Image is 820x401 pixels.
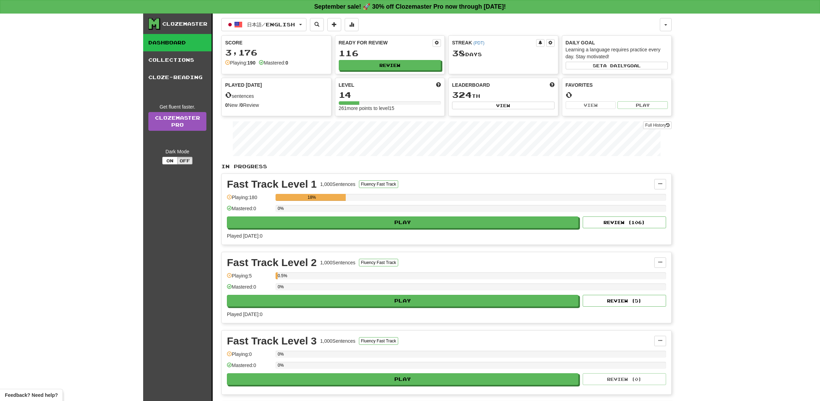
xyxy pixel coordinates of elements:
[320,338,355,344] div: 1,000 Sentences
[225,102,228,108] strong: 0
[339,49,441,58] div: 116
[617,101,668,109] button: Play
[259,59,288,66] div: Mastered:
[148,148,206,155] div: Dark Mode
[227,272,272,284] div: Playing: 5
[225,102,328,109] div: New / Review
[452,91,555,100] div: th
[583,295,666,307] button: Review (5)
[359,337,398,345] button: Fluency Fast Track
[177,157,192,164] button: Off
[225,90,232,100] span: 0
[227,295,579,307] button: Play
[359,259,398,266] button: Fluency Fast Track
[566,101,616,109] button: View
[339,91,441,99] div: 14
[148,103,206,110] div: Get fluent faster.
[227,194,272,205] div: Playing: 180
[452,90,472,100] span: 324
[148,112,206,131] a: ClozemasterPro
[566,39,668,46] div: Daily Goal
[240,102,243,108] strong: 0
[225,48,328,57] div: 3,176
[5,392,58,399] span: Open feedback widget
[603,63,627,68] span: a daily
[320,181,355,188] div: 1,000 Sentences
[566,62,668,69] button: Seta dailygoal
[227,312,262,317] span: Played [DATE]: 0
[452,48,465,58] span: 38
[310,18,324,31] button: Search sentences
[143,34,212,51] a: Dashboard
[227,216,579,228] button: Play
[162,157,178,164] button: On
[583,216,666,228] button: Review (106)
[345,18,359,31] button: More stats
[314,3,506,10] strong: September sale! 🚀 30% off Clozemaster Pro now through [DATE]!
[227,351,272,362] div: Playing: 0
[227,257,317,268] div: Fast Track Level 2
[227,362,272,373] div: Mastered: 0
[247,22,295,27] span: 日本語 / English
[227,205,272,216] div: Mastered: 0
[278,194,346,201] div: 18%
[452,102,555,109] button: View
[566,91,668,99] div: 0
[436,82,441,88] span: Score more points to level up
[225,82,262,88] span: Played [DATE]
[247,60,255,66] strong: 190
[225,39,328,46] div: Score
[566,46,668,60] div: Learning a language requires practice every day. Stay motivated!
[566,82,668,88] div: Favorites
[143,69,212,86] a: Cloze-Reading
[359,180,398,188] button: Fluency Fast Track
[452,82,490,88] span: Leaderboard
[221,163,672,170] p: In Progress
[339,82,354,88] span: Level
[227,233,262,239] span: Played [DATE]: 0
[339,39,433,46] div: Ready for Review
[285,60,288,66] strong: 0
[143,51,212,69] a: Collections
[227,283,272,295] div: Mastered: 0
[452,49,555,58] div: Day s
[473,41,484,45] a: (PDT)
[227,373,579,385] button: Play
[339,60,441,70] button: Review
[643,121,672,129] button: Full History
[320,259,355,266] div: 1,000 Sentences
[327,18,341,31] button: Add sentence to collection
[550,82,555,88] span: This week in points, UTC
[221,18,306,31] button: 日本語/English
[225,91,328,100] div: sentences
[227,179,317,189] div: Fast Track Level 1
[227,336,317,346] div: Fast Track Level 3
[583,373,666,385] button: Review (0)
[339,105,441,112] div: 261 more points to level 15
[452,39,536,46] div: Streak
[162,20,207,27] div: Clozemaster
[225,59,255,66] div: Playing:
